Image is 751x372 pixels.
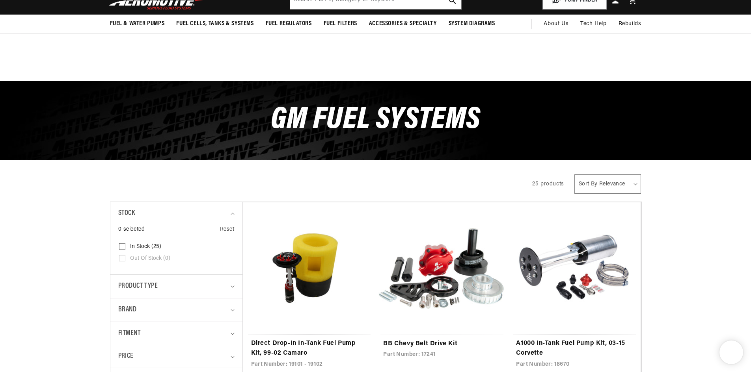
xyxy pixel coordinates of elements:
[516,339,633,359] a: A1000 In-Tank Fuel Pump Kit, 03-15 Corvette
[383,339,500,349] a: BB Chevy Belt Drive Kit
[532,181,564,187] span: 25 products
[104,15,171,33] summary: Fuel & Water Pumps
[130,243,161,250] span: In stock (25)
[118,225,145,234] span: 0 selected
[613,15,647,33] summary: Rebuilds
[118,281,158,292] span: Product type
[251,339,368,359] a: Direct Drop-In In-Tank Fuel Pump Kit, 99-02 Camaro
[449,20,495,28] span: System Diagrams
[580,20,606,28] span: Tech Help
[176,20,253,28] span: Fuel Cells, Tanks & Systems
[118,298,235,322] summary: Brand (0 selected)
[369,20,437,28] span: Accessories & Specialty
[118,275,235,298] summary: Product type (0 selected)
[574,15,612,33] summary: Tech Help
[318,15,363,33] summary: Fuel Filters
[118,208,135,219] span: Stock
[118,322,235,345] summary: Fitment (0 selected)
[266,20,312,28] span: Fuel Regulators
[538,15,574,33] a: About Us
[118,345,235,368] summary: Price
[110,20,165,28] span: Fuel & Water Pumps
[118,304,137,316] span: Brand
[619,20,641,28] span: Rebuilds
[118,351,134,362] span: Price
[324,20,357,28] span: Fuel Filters
[130,255,170,262] span: Out of stock (0)
[260,15,318,33] summary: Fuel Regulators
[118,328,141,339] span: Fitment
[363,15,443,33] summary: Accessories & Specialty
[220,225,235,234] a: Reset
[443,15,501,33] summary: System Diagrams
[544,21,568,27] span: About Us
[170,15,259,33] summary: Fuel Cells, Tanks & Systems
[271,105,481,136] span: GM Fuel Systems
[118,202,235,225] summary: Stock (0 selected)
